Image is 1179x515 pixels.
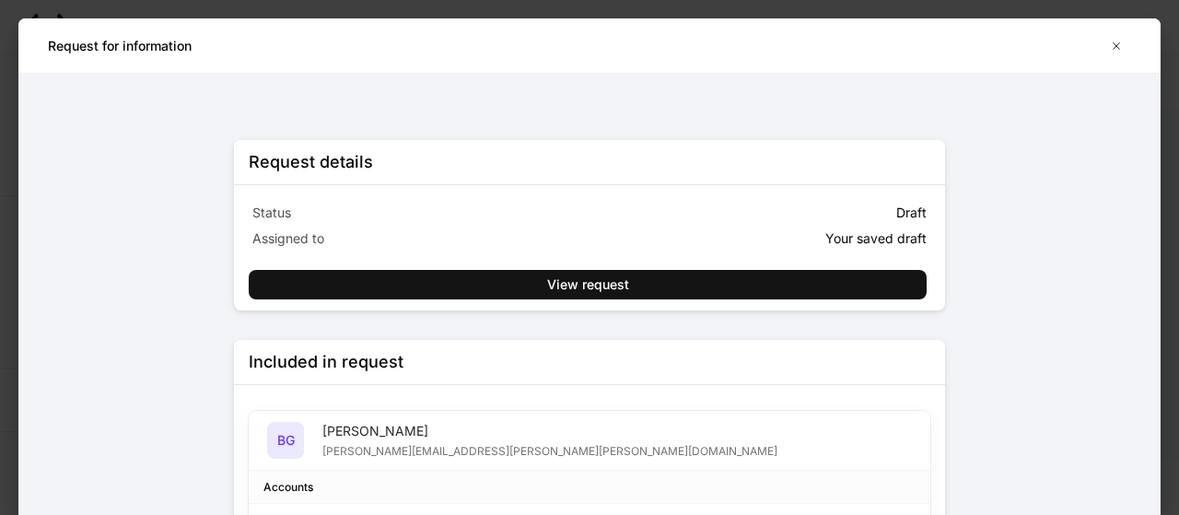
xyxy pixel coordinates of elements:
[322,440,777,459] div: [PERSON_NAME][EMAIL_ADDRESS][PERSON_NAME][PERSON_NAME][DOMAIN_NAME]
[277,431,295,450] h5: BG
[322,422,777,440] div: [PERSON_NAME]
[252,229,586,248] p: Assigned to
[252,204,586,222] p: Status
[896,204,927,222] p: Draft
[547,275,629,294] div: View request
[249,151,373,173] div: Request details
[48,37,192,55] h5: Request for information
[263,478,313,496] div: Accounts
[249,351,403,373] div: Included in request
[825,229,927,248] p: Your saved draft
[249,270,927,299] button: View request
